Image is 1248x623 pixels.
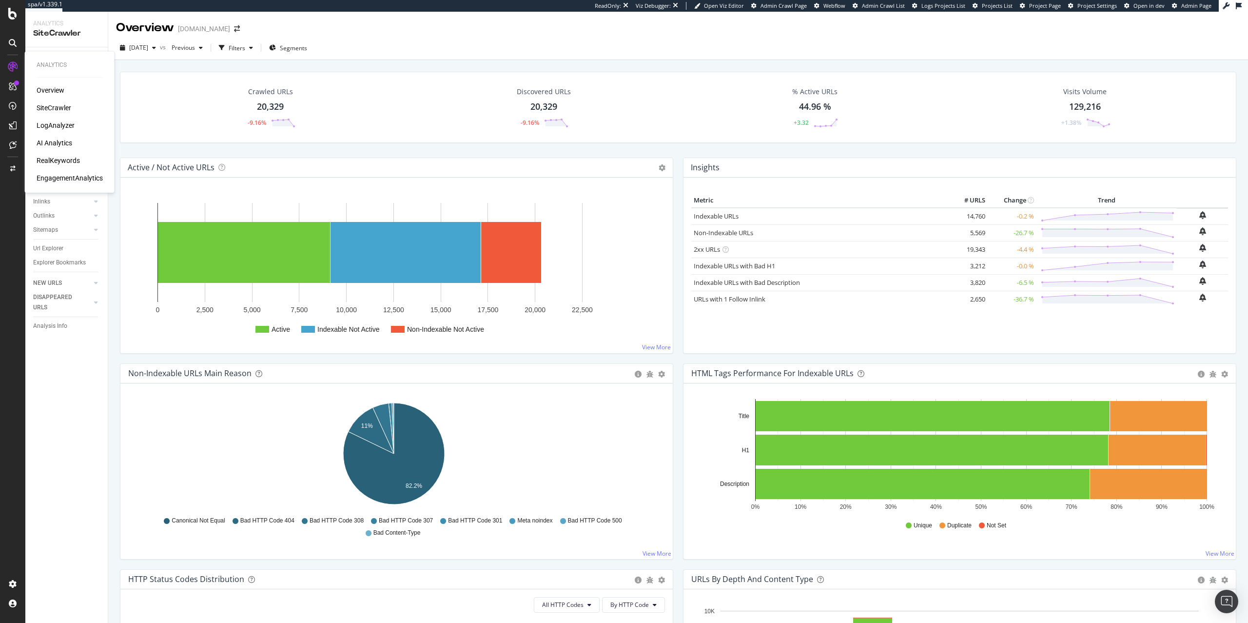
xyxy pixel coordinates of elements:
text: 60% [1020,503,1032,510]
text: 10,000 [336,306,357,314]
a: Admin Page [1172,2,1211,10]
text: 80% [1111,503,1122,510]
div: A chart. [691,399,1223,512]
div: Filters [229,44,245,52]
th: Trend [1036,193,1177,208]
text: 100% [1199,503,1214,510]
td: 14,760 [949,208,988,225]
span: Bad HTTP Code 500 [568,517,622,525]
text: 5,000 [244,306,261,314]
div: Sitemaps [33,225,58,235]
td: 19,343 [949,241,988,258]
span: Project Settings [1077,2,1117,9]
text: 22,500 [572,306,593,314]
a: View More [1206,549,1234,558]
a: Projects List [973,2,1013,10]
div: ReadOnly: [595,2,621,10]
text: 0 [156,306,160,314]
span: Webflow [823,2,845,9]
div: [DOMAIN_NAME] [178,24,230,34]
text: 7,500 [291,306,308,314]
span: Bad Content-Type [373,529,421,537]
text: 11% [361,422,373,429]
div: Explorer Bookmarks [33,258,86,268]
button: Segments [265,40,311,56]
text: 90% [1156,503,1168,510]
div: SiteCrawler [33,28,100,39]
svg: A chart. [128,399,660,512]
div: Analysis Info [33,321,67,331]
div: bug [646,577,653,583]
a: Open Viz Editor [694,2,744,10]
div: Open Intercom Messenger [1215,590,1238,613]
text: H1 [742,447,750,454]
span: Admin Crawl Page [760,2,807,9]
a: LogAnalyzer [37,121,75,130]
td: 3,820 [949,274,988,291]
td: 3,212 [949,258,988,274]
text: 10K [704,608,715,615]
span: Open in dev [1133,2,1165,9]
text: 20,000 [525,306,546,314]
text: 12,500 [383,306,404,314]
div: circle-info [1198,371,1205,378]
svg: A chart. [128,193,660,345]
span: Unique [914,522,932,530]
text: 40% [930,503,942,510]
span: Canonical Not Equal [172,517,225,525]
span: Projects List [982,2,1013,9]
div: gear [658,577,665,583]
text: Non-Indexable Not Active [407,325,484,333]
text: 17,500 [478,306,499,314]
h4: Active / Not Active URLs [128,161,214,174]
th: # URLS [949,193,988,208]
a: SiteCrawler [37,103,71,113]
td: -6.5 % [988,274,1036,291]
a: Non-Indexable URLs [694,228,753,237]
button: All HTTP Codes [534,597,600,613]
span: 2025 Oct. 11th [129,43,148,52]
div: bell-plus [1199,294,1206,301]
div: HTML Tags Performance for Indexable URLs [691,368,854,378]
div: gear [1221,577,1228,583]
div: bell-plus [1199,211,1206,219]
span: Project Page [1029,2,1061,9]
td: -26.7 % [988,224,1036,241]
span: Meta noindex [517,517,552,525]
div: -9.16% [248,119,266,127]
span: Bad HTTP Code 307 [379,517,433,525]
span: Not Set [987,522,1006,530]
a: Logs Projects List [912,2,965,10]
td: -36.7 % [988,291,1036,307]
a: Project Page [1020,2,1061,10]
span: Bad HTTP Code 308 [310,517,364,525]
text: Active [272,325,290,333]
div: bell-plus [1199,227,1206,235]
span: By HTTP Code [610,601,649,609]
button: By HTTP Code [602,597,665,613]
a: AI Analytics [37,138,72,148]
div: bell-plus [1199,277,1206,285]
div: 129,216 [1069,100,1101,113]
span: Admin Crawl List [862,2,905,9]
text: 82.2% [406,482,422,489]
div: 44.96 % [799,100,831,113]
a: Indexable URLs with Bad H1 [694,261,775,270]
a: EngagementAnalytics [37,173,103,183]
a: Url Explorer [33,243,101,254]
th: Change [988,193,1036,208]
button: Previous [168,40,207,56]
div: +3.32 [794,119,809,127]
text: Title [739,413,750,420]
a: Analysis Info [33,321,101,331]
span: Previous [168,43,195,52]
span: Bad HTTP Code 301 [448,517,502,525]
a: 2xx URLs [694,245,720,254]
a: Project Settings [1068,2,1117,10]
div: % Active URLs [792,87,838,97]
th: Metric [691,193,949,208]
div: Url Explorer [33,243,63,254]
div: 20,329 [530,100,557,113]
div: Non-Indexable URLs Main Reason [128,368,252,378]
